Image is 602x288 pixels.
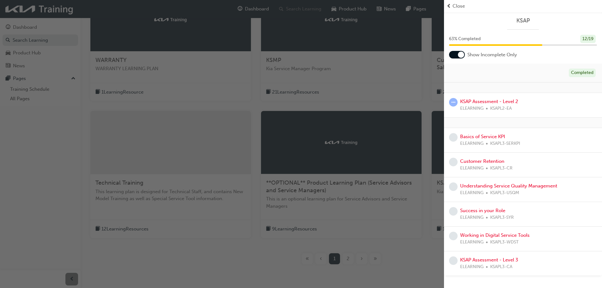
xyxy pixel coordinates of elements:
span: KSAPL3-USQM [490,189,519,197]
span: learningRecordVerb_NONE-icon [449,232,458,240]
span: ELEARNING [460,165,483,172]
a: Customer Retention [460,158,504,164]
span: KSAPL3-CA [490,263,512,271]
span: learningRecordVerb_ATTEMPT-icon [449,98,458,107]
span: learningRecordVerb_NONE-icon [449,182,458,191]
a: Working in Digital Service Tools [460,232,530,238]
span: learningRecordVerb_NONE-icon [449,133,458,142]
span: KSAPL3-SERKPI [490,140,520,147]
span: ELEARNING [460,263,483,271]
span: learningRecordVerb_NONE-icon [449,207,458,216]
span: ELEARNING [460,214,483,221]
span: ELEARNING [460,189,483,197]
span: 63 % Completed [449,35,481,43]
a: Understanding Service Quality Management [460,183,557,189]
div: Completed [569,69,596,77]
span: ELEARNING [460,105,483,112]
span: Show Incomplete Only [467,51,517,58]
span: learningRecordVerb_NONE-icon [449,256,458,265]
span: learningRecordVerb_NONE-icon [449,158,458,166]
a: Success in your Role [460,208,505,213]
span: Close [453,3,465,10]
div: 12 / 19 [580,35,596,43]
span: KSAPL3-CR [490,165,513,172]
span: ELEARNING [460,140,483,147]
span: KSAPL3-SYR [490,214,514,221]
a: KSAP [449,17,597,24]
span: ELEARNING [460,239,483,246]
button: prev-iconClose [447,3,599,10]
a: KSAP Assessment - Level 3 [460,257,518,263]
span: KSAPL2-EA [490,105,512,112]
span: KSAPL3-WDST [490,239,519,246]
a: Basics of Service KPI [460,134,505,139]
span: prev-icon [447,3,451,10]
a: KSAP Assessment - Level 2 [460,99,518,104]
